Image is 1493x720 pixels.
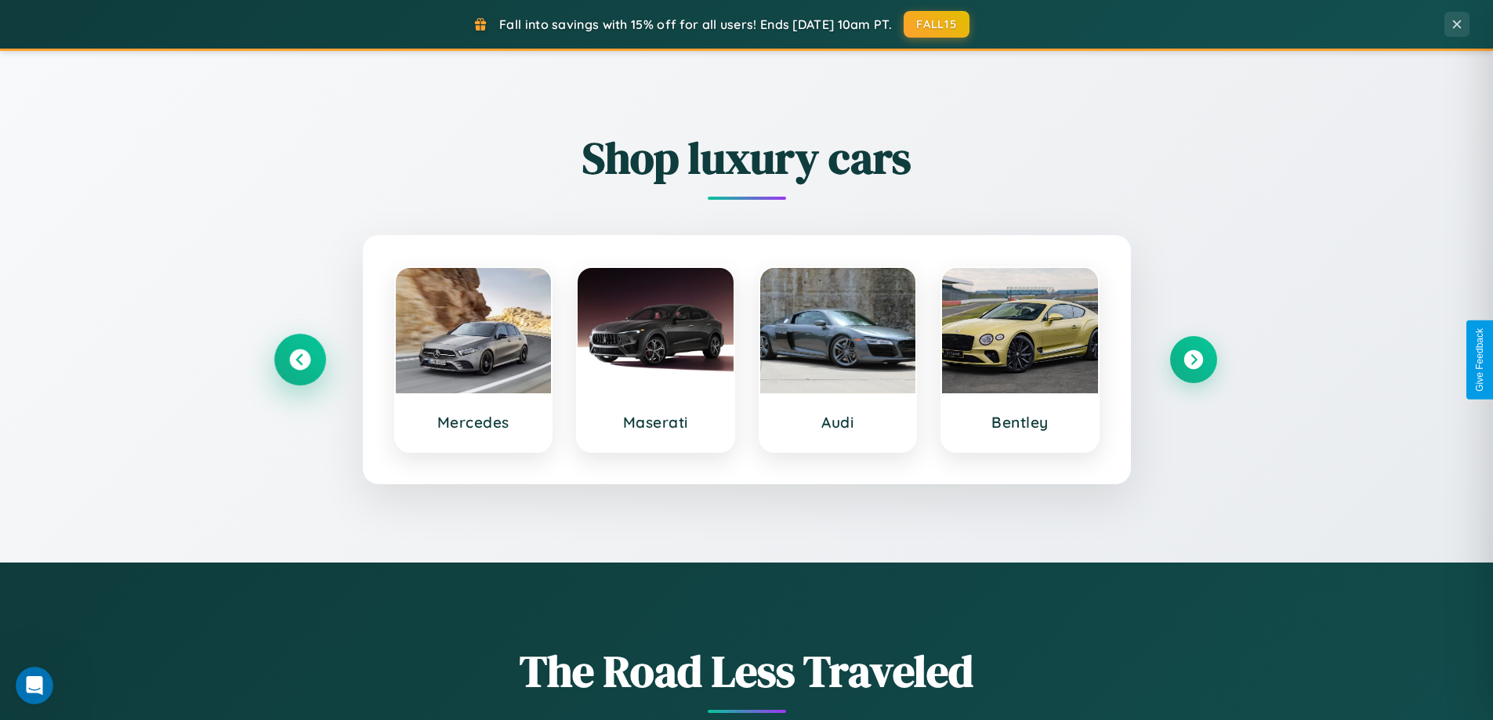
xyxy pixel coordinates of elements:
[593,413,718,432] h3: Maserati
[411,413,536,432] h3: Mercedes
[16,667,53,704] iframe: Intercom live chat
[499,16,892,32] span: Fall into savings with 15% off for all users! Ends [DATE] 10am PT.
[277,128,1217,188] h2: Shop luxury cars
[277,641,1217,701] h1: The Road Less Traveled
[958,413,1082,432] h3: Bentley
[1474,328,1485,392] div: Give Feedback
[776,413,901,432] h3: Audi
[904,11,969,38] button: FALL15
